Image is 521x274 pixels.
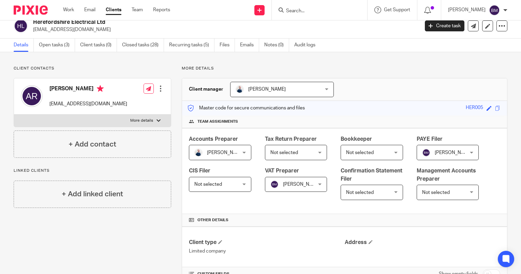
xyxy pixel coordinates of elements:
h4: + Add linked client [62,189,123,199]
span: Not selected [346,190,374,195]
p: More details [130,118,153,123]
span: Bookkeeper [341,136,372,142]
span: [PERSON_NAME] [207,150,244,155]
span: Not selected [194,182,222,187]
a: Files [220,39,235,52]
p: [PERSON_NAME] [448,6,486,13]
a: Reports [153,6,170,13]
p: More details [182,66,507,71]
h4: Client type [189,239,344,246]
p: Linked clients [14,168,171,173]
a: Clients [106,6,121,13]
p: [EMAIL_ADDRESS][DOMAIN_NAME] [49,101,127,107]
span: Tax Return Preparer [265,136,317,142]
a: Client tasks (0) [80,39,117,52]
div: HER005 [466,104,483,112]
img: svg%3E [21,85,43,107]
span: Get Support [384,7,410,12]
a: Open tasks (3) [39,39,75,52]
span: PAYE Filer [417,136,443,142]
input: Search [285,8,347,14]
span: CIS Filer [189,168,210,173]
img: svg%3E [422,149,430,157]
p: Client contacts [14,66,171,71]
img: MC_T&CO-3.jpg [236,85,244,93]
h4: [PERSON_NAME] [49,85,127,94]
span: VAT Preparer [265,168,299,173]
span: Accounts Preparer [189,136,238,142]
span: Not selected [346,150,374,155]
span: Not selected [422,190,450,195]
span: Confirmation Statement Filer [341,168,402,181]
h4: + Add contact [69,139,116,150]
img: svg%3E [489,5,500,16]
span: Other details [197,217,228,223]
a: Recurring tasks (5) [169,39,214,52]
p: [EMAIL_ADDRESS][DOMAIN_NAME] [33,26,415,33]
p: Limited company [189,248,344,255]
a: Closed tasks (28) [122,39,164,52]
span: [PERSON_NAME] [248,87,286,92]
a: Team [132,6,143,13]
a: Notes (0) [264,39,289,52]
a: Emails [240,39,259,52]
h2: Herefordshire Electrical Ltd [33,19,338,26]
img: svg%3E [14,19,28,33]
img: MC_T&CO-3.jpg [194,149,203,157]
img: Pixie [14,5,48,15]
p: Master code for secure communications and files [187,105,305,111]
i: Primary [97,85,104,92]
a: Email [84,6,95,13]
a: Create task [425,20,464,31]
h3: Client manager [189,86,223,93]
h4: Address [345,239,500,246]
span: [PERSON_NAME] [283,182,321,187]
span: [PERSON_NAME] [435,150,472,155]
img: svg%3E [270,180,279,188]
a: Work [63,6,74,13]
a: Audit logs [294,39,321,52]
span: Not selected [270,150,298,155]
span: Team assignments [197,119,238,124]
a: Details [14,39,34,52]
span: Management Accounts Preparer [417,168,476,181]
